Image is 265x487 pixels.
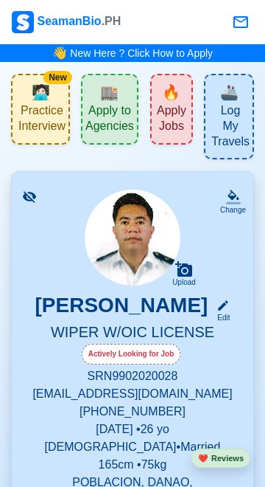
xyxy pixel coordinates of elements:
p: [DEMOGRAPHIC_DATA] • Married [29,438,236,456]
span: travel [220,81,239,103]
span: Log My Travels [211,103,250,152]
span: .PH [102,15,121,27]
button: heartReviews [191,449,250,469]
a: New Here ? Click How to Apply [70,47,213,59]
span: Apply Jobs [155,103,188,137]
p: SRN 9902020028 [29,367,236,385]
span: Apply to Agencies [85,103,134,137]
div: Actively Looking for Job [82,344,181,365]
span: heart [198,454,208,463]
div: Edit [211,312,230,323]
div: New [43,71,72,84]
img: Logo [12,11,34,33]
p: [EMAIL_ADDRESS][DOMAIN_NAME] [29,385,236,403]
div: Upload [172,278,196,287]
h5: WIPER W/OIC LICENSE [29,323,236,344]
span: bell [51,43,68,63]
span: new [162,81,180,103]
p: [PHONE_NUMBER] [29,403,236,421]
span: Practice Interview [18,103,66,137]
span: interview [32,81,50,103]
span: agencies [100,81,119,103]
div: SeamanBio [12,11,121,33]
div: Change [220,204,246,215]
p: [DATE] • 26 yo [29,421,236,438]
p: 165 cm • 75 kg [29,456,236,474]
h3: [PERSON_NAME] [35,293,208,323]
